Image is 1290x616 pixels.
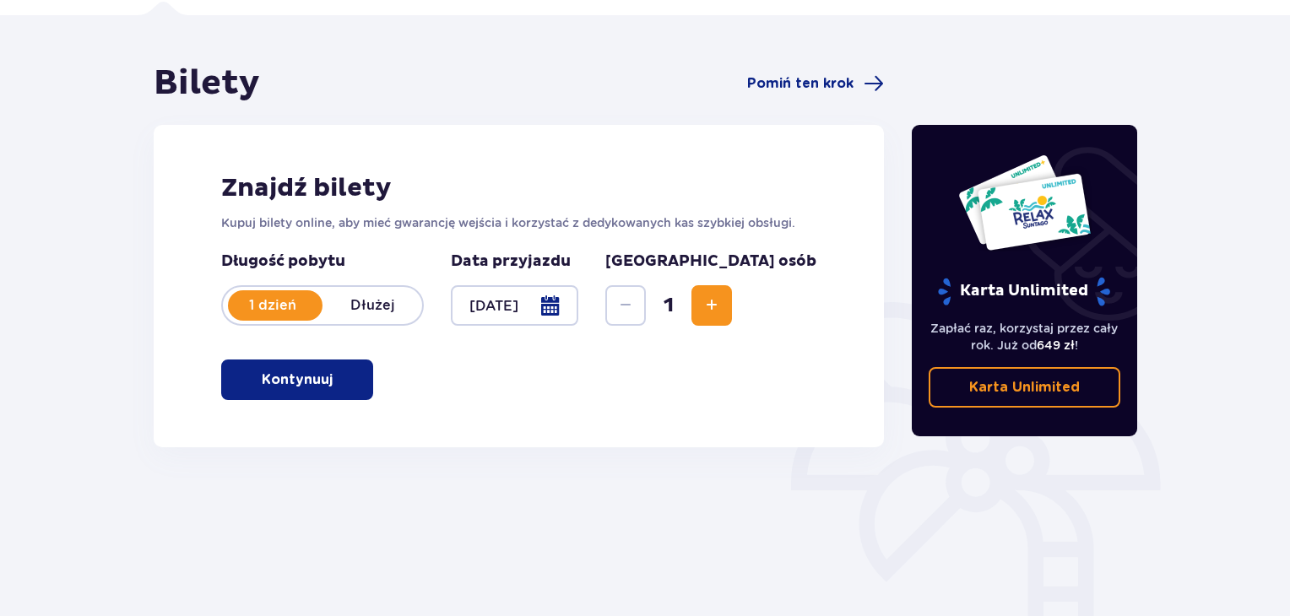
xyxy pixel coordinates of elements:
p: Kupuj bilety online, aby mieć gwarancję wejścia i korzystać z dedykowanych kas szybkiej obsługi. [221,214,816,231]
button: Decrease [605,285,646,326]
p: Zapłać raz, korzystaj przez cały rok. Już od ! [929,320,1121,354]
p: Karta Unlimited [969,378,1080,397]
p: Kontynuuj [262,370,333,389]
p: Data przyjazdu [451,251,571,272]
p: [GEOGRAPHIC_DATA] osób [605,251,816,272]
p: Karta Unlimited [936,277,1112,306]
span: 1 [649,293,688,318]
p: Długość pobytu [221,251,424,272]
p: Dłużej [322,296,422,315]
p: 1 dzień [223,296,322,315]
span: 649 zł [1037,338,1075,352]
a: Karta Unlimited [929,367,1121,408]
a: Pomiń ten krok [747,73,884,94]
h2: Znajdź bilety [221,172,816,204]
h1: Bilety [154,62,260,105]
button: Kontynuuj [221,359,373,400]
button: Increase [691,285,732,326]
span: Pomiń ten krok [747,74,854,93]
